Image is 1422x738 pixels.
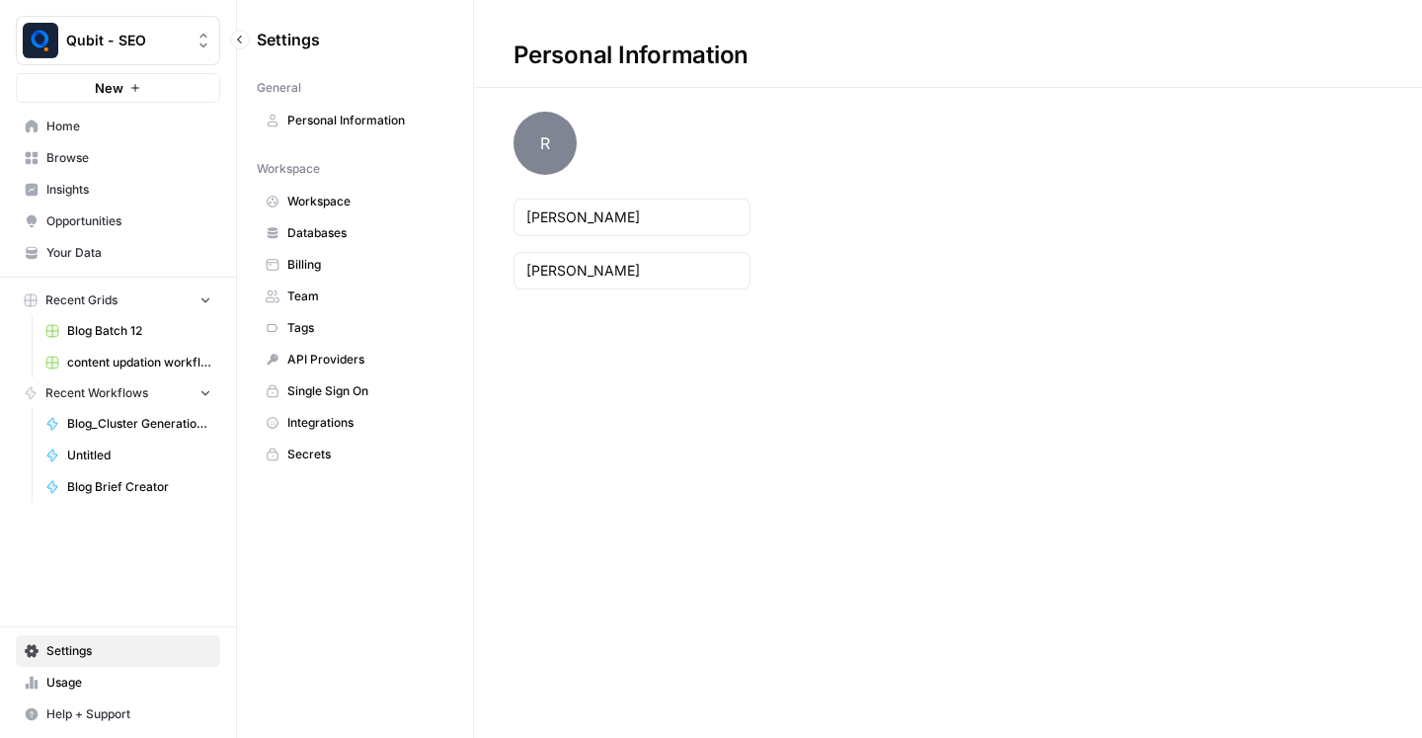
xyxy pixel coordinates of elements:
[16,142,220,174] a: Browse
[287,382,444,400] span: Single Sign On
[287,446,444,463] span: Secrets
[513,112,577,175] span: R
[257,312,453,344] a: Tags
[37,471,220,503] a: Blog Brief Creator
[287,351,444,369] span: API Providers
[46,705,211,723] span: Help + Support
[16,205,220,237] a: Opportunities
[67,478,211,496] span: Blog Brief Creator
[287,224,444,242] span: Databases
[67,447,211,464] span: Untitled
[37,408,220,440] a: Blog_Cluster Generation V3a1 with WP Integration [Live site]
[16,111,220,142] a: Home
[16,286,220,315] button: Recent Grids
[46,212,211,230] span: Opportunities
[16,667,220,698] a: Usage
[257,249,453,281] a: Billing
[257,281,453,312] a: Team
[257,105,453,136] a: Personal Information
[67,322,211,340] span: Blog Batch 12
[46,181,211,199] span: Insights
[37,440,220,471] a: Untitled
[287,414,444,432] span: Integrations
[46,149,211,167] span: Browse
[257,439,453,470] a: Secrets
[46,118,211,135] span: Home
[16,16,220,65] button: Workspace: Qubit - SEO
[37,347,220,378] a: content updation workflow
[257,217,453,249] a: Databases
[16,237,220,269] a: Your Data
[67,354,211,371] span: content updation workflow
[16,698,220,730] button: Help + Support
[45,291,118,309] span: Recent Grids
[257,344,453,375] a: API Providers
[46,642,211,660] span: Settings
[16,174,220,205] a: Insights
[257,28,320,51] span: Settings
[16,635,220,667] a: Settings
[257,407,453,439] a: Integrations
[46,674,211,692] span: Usage
[257,160,320,178] span: Workspace
[23,23,58,58] img: Qubit - SEO Logo
[474,40,788,71] div: Personal Information
[257,186,453,217] a: Workspace
[37,315,220,347] a: Blog Batch 12
[257,375,453,407] a: Single Sign On
[287,256,444,274] span: Billing
[287,193,444,210] span: Workspace
[287,112,444,129] span: Personal Information
[66,31,186,50] span: Qubit - SEO
[16,378,220,408] button: Recent Workflows
[46,244,211,262] span: Your Data
[287,319,444,337] span: Tags
[95,78,123,98] span: New
[287,287,444,305] span: Team
[257,79,301,97] span: General
[16,73,220,103] button: New
[45,384,148,402] span: Recent Workflows
[67,415,211,433] span: Blog_Cluster Generation V3a1 with WP Integration [Live site]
